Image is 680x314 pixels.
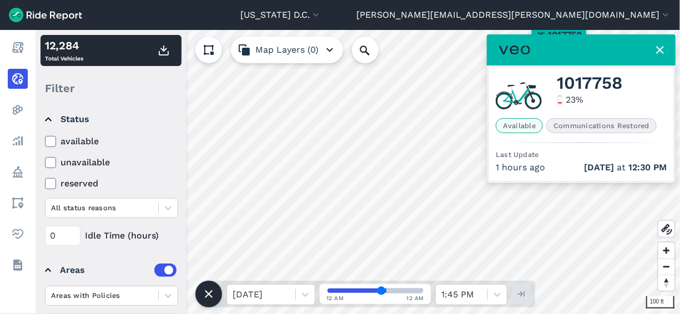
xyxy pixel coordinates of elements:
button: Zoom in [658,242,674,259]
label: reserved [45,177,178,190]
span: Last Update [496,150,539,159]
img: Veo ebike [496,79,542,109]
canvas: Map [36,30,680,314]
div: Total Vehicles [45,37,83,64]
span: 12 AM [326,294,344,302]
div: Filter [41,71,182,105]
span: [DATE] [584,162,614,173]
input: Search Location or Vehicles [352,37,396,63]
button: Zoom out [658,259,674,275]
a: Report [8,38,28,58]
button: [US_STATE] D.C. [240,8,321,22]
div: 100 ft [646,296,674,308]
a: Areas [8,193,28,213]
div: 12,284 [45,37,83,54]
img: Veo [499,42,530,58]
div: 1 hours ago [496,161,667,174]
span: 12:30 PM [628,162,667,173]
div: Areas [60,264,177,277]
a: Datasets [8,255,28,275]
a: Heatmaps [8,100,28,120]
span: Communications Restored [546,118,657,133]
a: Health [8,224,28,244]
span: 12 AM [407,294,425,302]
label: available [45,135,178,148]
a: Analyze [8,131,28,151]
summary: Status [45,104,177,135]
label: unavailable [45,156,178,169]
a: Policy [8,162,28,182]
div: Idle Time (hours) [45,226,178,246]
img: Ride Report [9,8,82,22]
button: Map Layers (0) [231,37,343,63]
span: Available [496,118,543,133]
summary: Areas [45,255,177,286]
a: Realtime [8,69,28,89]
span: at [584,161,667,174]
span: 1017758 [557,77,622,90]
button: [PERSON_NAME][EMAIL_ADDRESS][PERSON_NAME][DOMAIN_NAME] [356,8,671,22]
button: Reset bearing to north [658,275,674,291]
div: 23 % [566,93,584,107]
